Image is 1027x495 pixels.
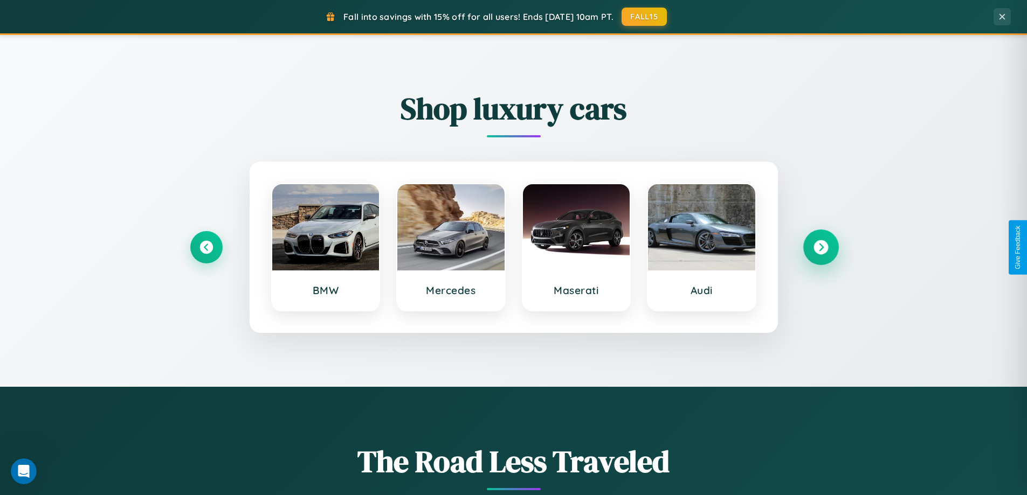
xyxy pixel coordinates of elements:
span: Fall into savings with 15% off for all users! Ends [DATE] 10am PT. [343,11,614,22]
h3: Audi [659,284,745,297]
div: Give Feedback [1014,226,1022,269]
iframe: Intercom live chat [11,458,37,484]
h2: Shop luxury cars [190,88,837,129]
button: FALL15 [622,8,667,26]
h3: Mercedes [408,284,494,297]
h1: The Road Less Traveled [190,441,837,482]
h3: BMW [283,284,369,297]
h3: Maserati [534,284,619,297]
